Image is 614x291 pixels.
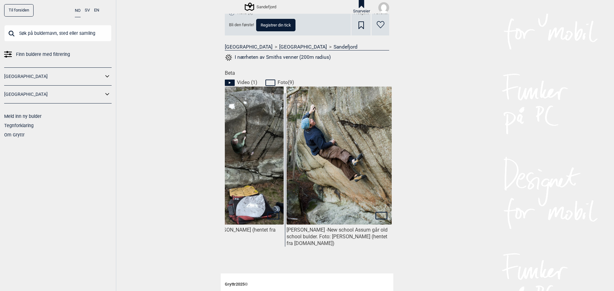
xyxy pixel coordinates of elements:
[229,22,254,28] span: Bli den første!
[4,123,34,128] a: Tegnforklaring
[334,44,358,50] a: Sandefjord
[4,4,34,17] a: Til forsiden
[4,50,112,59] a: Finn buldere med filtrering
[378,2,389,13] img: User fallback1
[287,227,392,247] div: [PERSON_NAME] -
[178,227,276,240] p: i [DATE]. Foto: [PERSON_NAME] (hentet fra [DOMAIN_NAME])
[225,44,389,50] nav: > >
[178,79,284,228] img: Smiths Venner
[221,70,393,265] div: Beta
[85,4,90,17] button: SV
[287,227,388,246] p: New school Assum går old school bulder. Foto: [PERSON_NAME] (hentet fra [DOMAIN_NAME])
[246,3,276,11] div: Sandefjord
[351,7,371,35] div: Prosjekt
[287,79,392,237] img: Erik pa Smiths venner
[4,72,103,81] a: [GEOGRAPHIC_DATA]
[279,44,327,50] a: [GEOGRAPHIC_DATA]
[278,79,294,86] span: Foto ( 9 )
[261,23,291,27] span: Registrer din tick
[178,227,284,240] div: -
[94,4,99,17] button: EN
[237,79,257,86] span: Video ( 1 )
[4,25,112,42] input: Søk på buldernavn, sted eller samling
[4,132,25,137] a: Om Gryttr
[225,44,272,50] a: [GEOGRAPHIC_DATA]
[4,90,103,99] a: [GEOGRAPHIC_DATA]
[75,4,81,17] button: NO
[16,50,70,59] span: Finn buldere med filtrering
[4,114,42,119] a: Meld inn ny bulder
[225,53,331,62] button: I nærheten av Smiths venner (200m radius)
[256,19,295,31] button: Registrer din tick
